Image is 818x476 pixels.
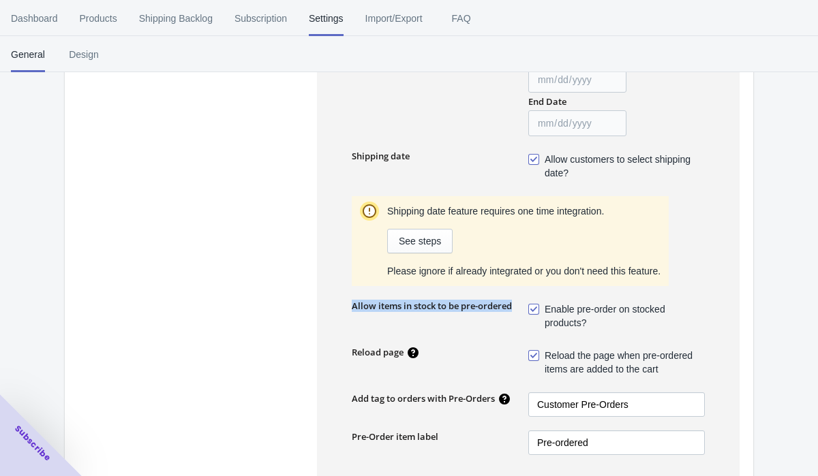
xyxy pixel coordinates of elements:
[545,302,705,330] span: Enable pre-order on stocked products?
[365,1,423,36] span: Import/Export
[11,37,45,72] span: General
[12,423,53,464] span: Subscribe
[545,153,705,180] span: Allow customers to select shipping date?
[352,346,404,358] label: Reload page
[352,300,512,312] label: Allow items in stock to be pre-ordered
[545,349,705,376] span: Reload the page when pre-ordered items are added to the cart
[67,37,101,72] span: Design
[444,1,479,36] span: FAQ
[352,150,410,162] label: Shipping date
[309,1,344,36] span: Settings
[139,1,213,36] span: Shipping Backlog
[352,392,495,404] label: Add tag to orders with Pre-Orders
[399,236,441,247] span: See steps
[234,1,287,36] span: Subscription
[387,206,604,217] span: Shipping date feature requires one time integration.
[11,1,58,36] span: Dashboard
[387,266,661,276] span: Please ignore if already integrated or you don't need this feature.
[387,229,453,253] a: See steps
[528,95,566,108] label: End Date
[80,1,117,36] span: Products
[352,430,438,443] label: Pre-Order item label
